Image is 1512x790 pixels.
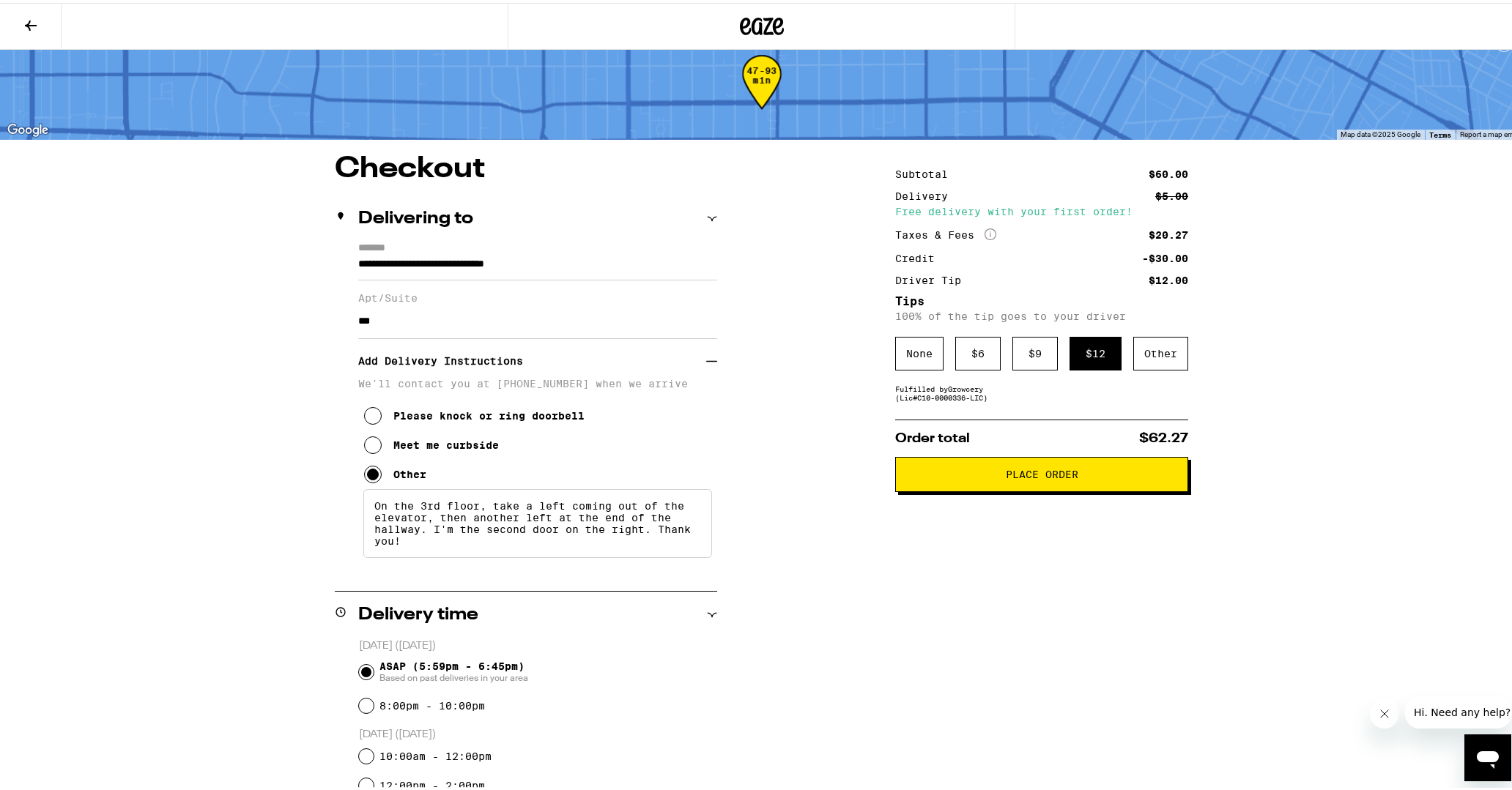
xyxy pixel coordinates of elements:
[1133,334,1188,368] div: Other
[379,748,492,759] label: 10:00am - 12:00pm
[895,308,1188,319] p: 100% of the tip goes to your driver
[1142,250,1188,261] div: -$30.00
[364,398,585,428] button: Please knock or ring doorbell
[1006,466,1078,477] span: Place Order
[895,334,944,368] div: None
[393,436,499,448] div: Meet me curbside
[359,636,717,650] p: [DATE] ([DATE])
[393,466,426,477] div: Other
[358,341,706,375] h3: Add Delivery Instructions
[1012,334,1058,368] div: $ 9
[358,375,717,387] p: We'll contact you at [PHONE_NUMBER] when we arrive
[379,697,485,709] label: 8:00pm - 10:00pm
[364,428,499,457] button: Meet me curbside
[895,188,958,198] div: Delivery
[1149,227,1188,237] div: $20.27
[4,118,52,137] img: Google
[1070,334,1122,368] div: $ 12
[895,381,1188,399] div: Fulfilled by Growcery (Lic# C10-0000336-LIC )
[1341,127,1420,135] span: Map data ©2025 Google
[1464,731,1511,778] iframe: Button to launch messaging window
[1155,188,1188,198] div: $5.00
[364,457,426,486] button: Other
[895,272,971,283] div: Driver Tip
[358,207,473,225] h2: Delivering to
[1149,166,1188,176] div: $60.00
[1429,127,1451,136] a: Terms
[895,454,1188,489] button: Place Order
[742,63,782,118] div: 47-93 min
[1139,429,1188,442] span: $62.27
[895,250,945,261] div: Credit
[358,603,478,621] h2: Delivery time
[895,429,970,442] span: Order total
[1149,272,1188,283] div: $12.00
[955,334,1001,368] div: $ 6
[359,725,717,739] p: [DATE] ([DATE])
[1370,696,1399,726] iframe: Close message
[358,289,717,301] label: Apt/Suite
[379,777,485,789] label: 12:00pm - 2:00pm
[379,669,528,681] span: Based on past deliveries in your area
[393,407,585,419] div: Please knock or ring doorbell
[895,226,996,239] div: Taxes & Fees
[335,152,717,181] h1: Checkout
[895,166,958,176] div: Subtotal
[895,293,1188,305] h5: Tips
[379,657,528,681] span: ASAP (5:59pm - 6:45pm)
[895,204,1188,214] div: Free delivery with your first order!
[1405,693,1511,726] iframe: Message from company
[4,118,52,137] a: Open this area in Google Maps (opens a new window)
